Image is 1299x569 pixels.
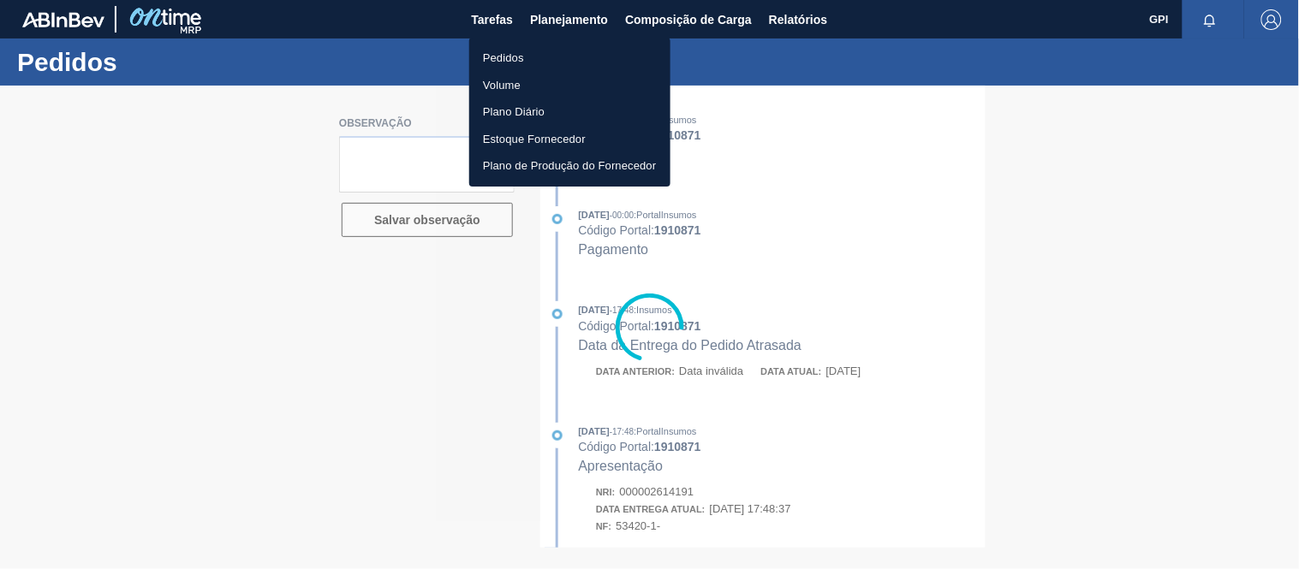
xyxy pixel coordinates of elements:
a: Plano Diário [469,98,670,126]
a: Pedidos [469,44,670,72]
a: Estoque Fornecedor [469,126,670,153]
a: Volume [469,72,670,99]
a: Plano de Produção do Fornecedor [469,152,670,180]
